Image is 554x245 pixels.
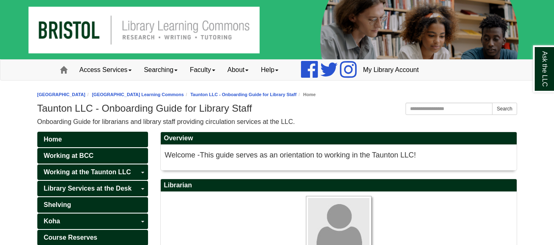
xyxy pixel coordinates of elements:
[221,60,255,80] a: About
[73,60,138,80] a: Access Services
[37,118,295,125] span: Onboarding Guide for librarians and library staff providing circulation services at the LLC.
[190,92,296,97] a: Taunton LLC - Onboarding Guide for Library Staff
[37,181,148,196] a: Library Services at the Desk
[37,92,86,97] a: [GEOGRAPHIC_DATA]
[44,169,131,175] span: Working at the Taunton LLC
[37,197,148,213] a: Shelving
[44,201,71,208] span: Shelving
[44,136,62,143] span: Home
[165,151,200,159] span: Welcome -
[44,185,132,192] span: Library Services at the Desk
[200,151,416,159] span: This guide serves as an orientation to working in the Taunton LLC!
[492,103,517,115] button: Search
[37,148,148,164] a: Working at BCC
[92,92,184,97] a: [GEOGRAPHIC_DATA] Learning Commons
[37,132,148,147] a: Home
[296,91,316,99] li: Home
[44,234,98,241] span: Course Reserves
[357,60,425,80] a: My Library Account
[37,214,148,229] a: Koha
[37,103,517,114] h1: Taunton LLC - Onboarding Guide for Library Staff
[255,60,285,80] a: Help
[44,218,60,225] span: Koha
[138,60,184,80] a: Searching
[184,60,221,80] a: Faculty
[44,152,93,159] span: Working at BCC
[161,132,517,145] h2: Overview
[37,164,148,180] a: Working at the Taunton LLC
[161,179,517,192] h2: Librarian
[37,91,517,99] nav: breadcrumb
